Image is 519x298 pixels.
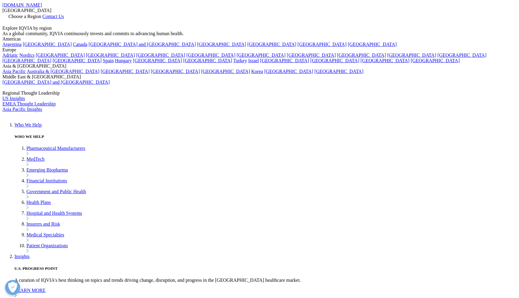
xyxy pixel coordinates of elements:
[337,53,386,58] a: [GEOGRAPHIC_DATA]
[53,58,102,63] a: [GEOGRAPHIC_DATA]
[14,122,42,127] a: Who We Help
[2,74,517,80] div: Middle East & [GEOGRAPHIC_DATA]
[26,200,51,205] a: Health Plans
[2,80,110,85] a: [GEOGRAPHIC_DATA] and [GEOGRAPHIC_DATA]
[23,42,72,47] a: [GEOGRAPHIC_DATA]
[2,31,517,36] div: As a global community, IQVIA continuously invests and commits to advancing human health.
[2,36,517,42] div: Americas
[187,53,235,58] a: [GEOGRAPHIC_DATA]
[2,69,26,74] a: Asia Pacific
[2,63,517,69] div: Asia & [GEOGRAPHIC_DATA]
[27,69,99,74] a: Australia & [GEOGRAPHIC_DATA]
[260,58,309,63] a: [GEOGRAPHIC_DATA]
[237,53,286,58] a: [GEOGRAPHIC_DATA]
[19,53,35,58] a: Nordics
[437,53,486,58] a: [GEOGRAPHIC_DATA]
[2,2,42,8] a: [DOMAIN_NAME]
[14,266,517,271] h5: U.S. PROGRESS POINT
[360,58,409,63] a: [GEOGRAPHIC_DATA]
[26,211,82,216] a: Hospital and Health Systems
[36,53,85,58] a: [GEOGRAPHIC_DATA]
[2,96,25,101] a: US Insights
[287,53,336,58] a: [GEOGRAPHIC_DATA]
[103,58,114,63] a: Spain
[2,107,42,112] a: Asia Pacific Insights
[5,280,20,295] button: Open Preferences
[2,26,517,31] div: Explore IQVIA by region
[2,58,51,63] a: [GEOGRAPHIC_DATA]
[26,157,44,162] a: MedTech
[14,134,517,139] h5: WHO WE HELP
[197,42,246,47] a: [GEOGRAPHIC_DATA]
[248,58,259,63] a: Israel
[136,53,185,58] a: [GEOGRAPHIC_DATA]
[183,58,232,63] a: [GEOGRAPHIC_DATA]
[73,42,87,47] a: Canada
[26,189,86,194] a: Government and Public Health
[201,69,250,74] a: [GEOGRAPHIC_DATA]
[133,58,182,63] a: [GEOGRAPHIC_DATA]
[14,278,517,283] p: A curation of IQVIA's best thinking on topics and trends driving change, disruption, and progress...
[264,69,313,74] a: [GEOGRAPHIC_DATA]
[26,243,68,248] a: Patient Organizations
[101,69,150,74] a: [GEOGRAPHIC_DATA]
[26,221,60,227] a: Insurers and Risk
[115,58,132,63] a: Hungary
[2,101,56,106] a: EMEA Thought Leadership
[2,8,517,13] div: [GEOGRAPHIC_DATA]
[247,42,296,47] a: [GEOGRAPHIC_DATA]
[89,42,196,47] a: [GEOGRAPHIC_DATA] and [GEOGRAPHIC_DATA]
[26,232,64,237] a: Medical Specialties
[8,14,41,19] span: Choose a Region
[348,42,397,47] a: [GEOGRAPHIC_DATA]
[310,58,359,63] a: [GEOGRAPHIC_DATA]
[2,42,22,47] a: Argentina
[86,53,135,58] a: [GEOGRAPHIC_DATA]
[26,178,67,183] a: Financial Institutions
[151,69,200,74] a: [GEOGRAPHIC_DATA]
[233,58,247,63] a: Turkey
[2,47,517,53] div: Europe
[2,90,517,96] div: Regional Thought Leadership
[14,254,30,259] a: Insights
[298,42,347,47] a: [GEOGRAPHIC_DATA]
[251,69,263,74] a: Korea
[42,14,64,19] a: Contact Us
[2,53,18,58] a: Adriatic
[387,53,436,58] a: [GEOGRAPHIC_DATA]
[314,69,363,74] a: [GEOGRAPHIC_DATA]
[411,58,460,63] a: [GEOGRAPHIC_DATA]
[26,167,68,172] a: Emerging Biopharma
[26,146,85,151] a: Pharmaceutical Manufacturers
